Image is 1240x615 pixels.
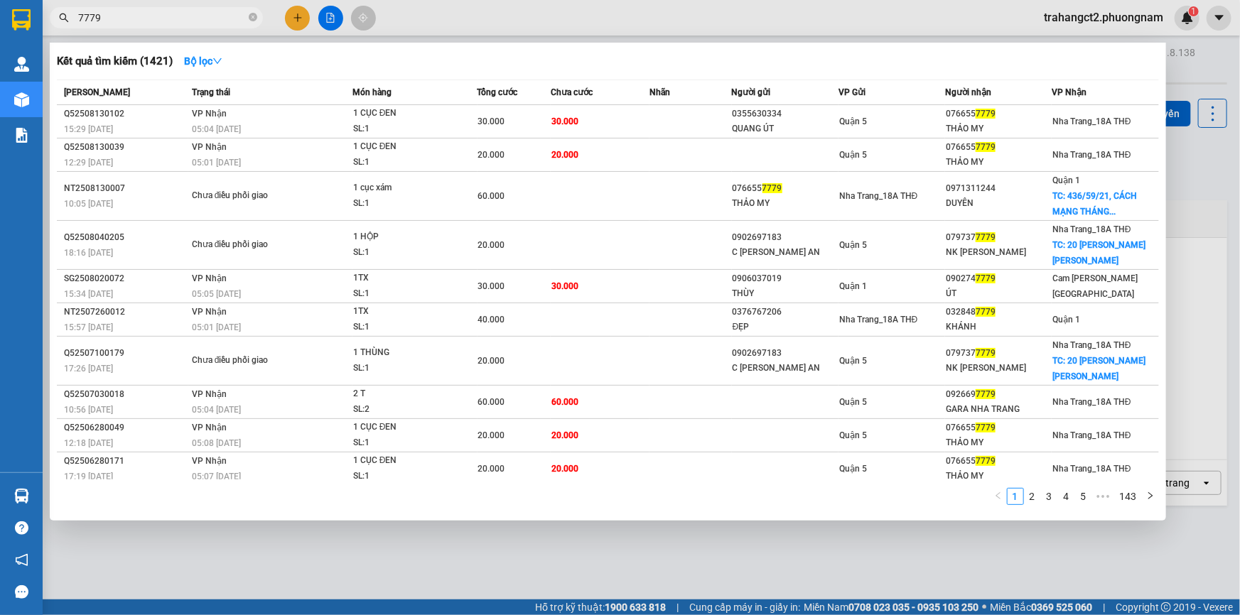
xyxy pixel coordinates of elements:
[946,402,1051,417] div: GARA NHA TRANG
[946,387,1051,402] div: 092669
[976,307,996,317] span: 7779
[1052,240,1145,266] span: TC: 20 [PERSON_NAME] [PERSON_NAME]
[733,271,838,286] div: 0906037019
[1052,175,1080,185] span: Quận 1
[1042,489,1057,504] a: 3
[192,456,227,466] span: VP Nhận
[946,361,1051,376] div: NK [PERSON_NAME]
[353,435,460,451] div: SL: 1
[64,124,113,134] span: 15:29 [DATE]
[733,230,838,245] div: 0902697183
[733,305,838,320] div: 0376767206
[976,109,996,119] span: 7779
[64,438,113,448] span: 12:18 [DATE]
[1115,488,1142,505] li: 143
[839,87,866,97] span: VP Gửi
[733,320,838,334] div: ĐẸP
[64,181,188,196] div: NT2508130007
[1059,489,1074,504] a: 4
[192,273,227,283] span: VP Nhận
[551,430,578,440] span: 20.000
[478,464,505,474] span: 20.000
[212,56,222,66] span: down
[839,397,867,407] span: Quận 5
[839,464,867,474] span: Quận 5
[946,140,1051,155] div: 076655
[353,469,460,484] div: SL: 1
[976,348,996,358] span: 7779
[946,196,1051,211] div: DUYÊN
[192,109,227,119] span: VP Nhận
[551,397,578,407] span: 60.000
[353,345,460,361] div: 1 THÙNG
[192,124,241,134] span: 05:04 [DATE]
[192,188,298,204] div: Chưa điều phối giao
[946,454,1051,469] div: 076655
[990,488,1007,505] button: left
[1052,340,1131,350] span: Nha Trang_18A THĐ
[64,158,113,168] span: 12:29 [DATE]
[353,139,460,155] div: 1 CỤC ĐEN
[12,9,31,31] img: logo-vxr
[732,87,771,97] span: Người gửi
[78,10,246,26] input: Tìm tên, số ĐT hoặc mã đơn
[478,430,505,440] span: 20.000
[184,55,222,67] strong: Bộ lọc
[946,286,1051,301] div: ÚT
[1052,356,1145,381] span: TC: 20 [PERSON_NAME] [PERSON_NAME]
[192,438,241,448] span: 05:08 [DATE]
[353,402,460,418] div: SL: 2
[946,121,1051,136] div: THẢO MY
[64,140,188,155] div: Q52508130039
[1025,489,1040,504] a: 2
[551,281,578,291] span: 30.000
[733,121,838,136] div: QUANG ÚT
[353,320,460,335] div: SL: 1
[946,271,1051,286] div: 090274
[976,142,996,152] span: 7779
[192,423,227,432] span: VP Nhận
[64,346,188,361] div: Q52507100179
[946,181,1051,196] div: 0971311244
[353,271,460,286] div: 1TX
[990,488,1007,505] li: Previous Page
[946,469,1051,484] div: THẢO MY
[1092,488,1115,505] li: Next 5 Pages
[946,320,1051,334] div: KHÁNH
[15,553,28,567] span: notification
[976,423,996,432] span: 7779
[839,430,867,440] span: Quận 5
[649,87,670,97] span: Nhãn
[14,57,29,72] img: warehouse-icon
[551,87,593,97] span: Chưa cước
[946,155,1051,170] div: THẢO MY
[478,315,505,325] span: 40.000
[14,128,29,143] img: solution-icon
[478,240,505,250] span: 20.000
[1076,489,1091,504] a: 5
[1142,488,1159,505] button: right
[352,87,392,97] span: Món hàng
[762,183,782,193] span: 7779
[192,289,241,299] span: 05:05 [DATE]
[1052,464,1131,474] span: Nha Trang_18A THĐ
[1052,191,1137,217] span: TC: 436/59/21, CÁCH MẠNG THÁNG...
[946,230,1051,245] div: 079737
[353,286,460,302] div: SL: 1
[64,87,130,97] span: [PERSON_NAME]
[551,464,578,474] span: 20.000
[733,196,838,211] div: THẢO MY
[59,13,69,23] span: search
[946,305,1051,320] div: 032848
[1008,489,1023,504] a: 1
[733,107,838,121] div: 0355630334
[192,353,298,369] div: Chưa điều phối giao
[1052,315,1080,325] span: Quận 1
[192,307,227,317] span: VP Nhận
[946,420,1051,435] div: 076655
[946,435,1051,450] div: THẢO MY
[839,240,867,250] span: Quận 5
[1007,488,1024,505] li: 1
[1052,273,1138,299] span: Cam [PERSON_NAME][GEOGRAPHIC_DATA]
[478,356,505,366] span: 20.000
